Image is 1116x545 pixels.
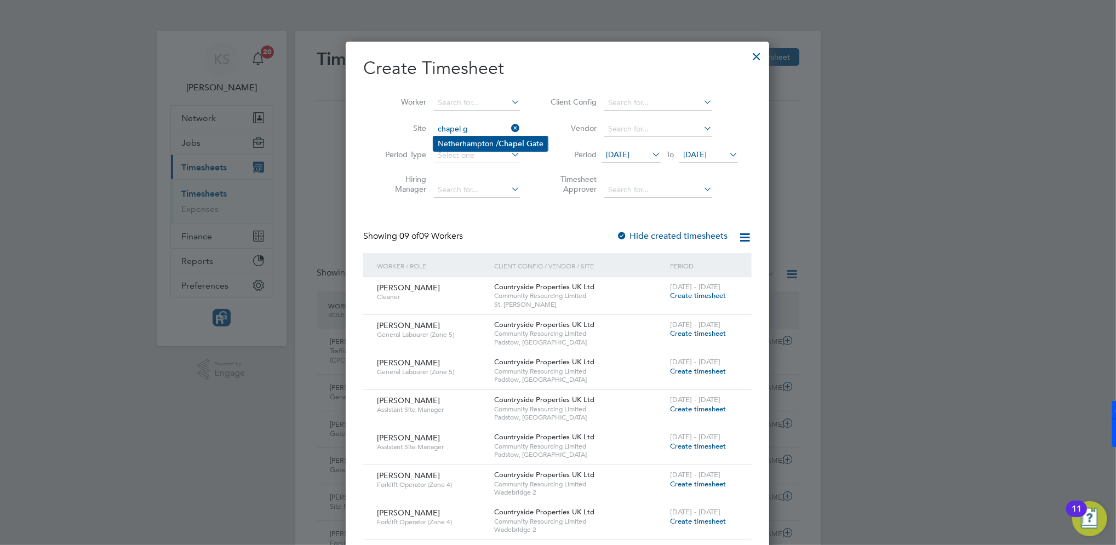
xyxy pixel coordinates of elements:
[377,368,486,376] span: General Labourer (Zone 5)
[547,174,597,194] label: Timesheet Approver
[670,470,720,479] span: [DATE] - [DATE]
[547,123,597,133] label: Vendor
[604,95,712,111] input: Search for...
[494,450,665,459] span: Padstow, [GEOGRAPHIC_DATA]
[499,139,524,148] b: Chapel
[434,95,520,111] input: Search for...
[491,253,667,278] div: Client Config / Vendor / Site
[494,375,665,384] span: Padstow, [GEOGRAPHIC_DATA]
[1072,509,1081,523] div: 11
[670,479,726,489] span: Create timesheet
[399,231,419,242] span: 09 of
[494,442,665,451] span: Community Resourcing Limited
[547,97,597,107] label: Client Config
[494,300,665,309] span: St. [PERSON_NAME]
[494,320,594,329] span: Countryside Properties UK Ltd
[670,432,720,441] span: [DATE] - [DATE]
[670,282,720,291] span: [DATE] - [DATE]
[670,441,726,451] span: Create timesheet
[494,395,594,404] span: Countryside Properties UK Ltd
[377,471,440,480] span: [PERSON_NAME]
[670,357,720,366] span: [DATE] - [DATE]
[494,367,665,376] span: Community Resourcing Limited
[494,470,594,479] span: Countryside Properties UK Ltd
[377,518,486,526] span: Forklift Operator (Zone 4)
[377,330,486,339] span: General Labourer (Zone 5)
[377,283,440,292] span: [PERSON_NAME]
[494,357,594,366] span: Countryside Properties UK Ltd
[494,413,665,422] span: Padstow, [GEOGRAPHIC_DATA]
[434,148,520,163] input: Select one
[616,231,728,242] label: Hide created timesheets
[604,122,712,137] input: Search for...
[494,405,665,414] span: Community Resourcing Limited
[494,338,665,347] span: Padstow, [GEOGRAPHIC_DATA]
[363,57,752,80] h2: Create Timesheet
[377,443,486,451] span: Assistant Site Manager
[526,139,533,148] b: G
[434,182,520,198] input: Search for...
[670,366,726,376] span: Create timesheet
[377,433,440,443] span: [PERSON_NAME]
[670,517,726,526] span: Create timesheet
[374,253,491,278] div: Worker / Role
[363,231,465,242] div: Showing
[667,253,741,278] div: Period
[494,507,594,517] span: Countryside Properties UK Ltd
[377,97,426,107] label: Worker
[670,320,720,329] span: [DATE] - [DATE]
[683,150,707,159] span: [DATE]
[494,282,594,291] span: Countryside Properties UK Ltd
[377,480,486,489] span: Forklift Operator (Zone 4)
[1072,501,1107,536] button: Open Resource Center, 11 new notifications
[377,150,426,159] label: Period Type
[377,358,440,368] span: [PERSON_NAME]
[434,122,520,137] input: Search for...
[663,147,677,162] span: To
[377,405,486,414] span: Assistant Site Manager
[377,123,426,133] label: Site
[433,136,548,151] li: Netherhampton / ate
[494,291,665,300] span: Community Resourcing Limited
[670,507,720,517] span: [DATE] - [DATE]
[377,508,440,518] span: [PERSON_NAME]
[377,292,486,301] span: Cleaner
[604,182,712,198] input: Search for...
[494,432,594,441] span: Countryside Properties UK Ltd
[377,320,440,330] span: [PERSON_NAME]
[377,395,440,405] span: [PERSON_NAME]
[399,231,463,242] span: 09 Workers
[670,395,720,404] span: [DATE] - [DATE]
[494,525,665,534] span: Wadebridge 2
[494,329,665,338] span: Community Resourcing Limited
[547,150,597,159] label: Period
[494,480,665,489] span: Community Resourcing Limited
[670,329,726,338] span: Create timesheet
[494,517,665,526] span: Community Resourcing Limited
[494,488,665,497] span: Wadebridge 2
[377,174,426,194] label: Hiring Manager
[606,150,629,159] span: [DATE]
[670,404,726,414] span: Create timesheet
[670,291,726,300] span: Create timesheet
